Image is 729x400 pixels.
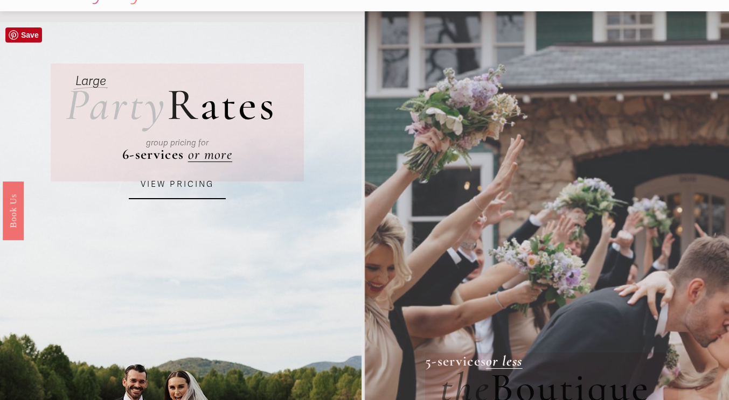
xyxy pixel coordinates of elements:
[75,73,106,89] em: Large
[3,181,24,240] a: Book Us
[66,82,276,127] h2: ates
[66,78,167,132] em: Party
[146,138,209,148] em: group pricing for
[167,78,200,132] span: R
[486,352,522,370] a: or less
[129,170,226,199] a: VIEW PRICING
[425,352,486,370] strong: 5-services
[5,27,42,43] a: Pin it!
